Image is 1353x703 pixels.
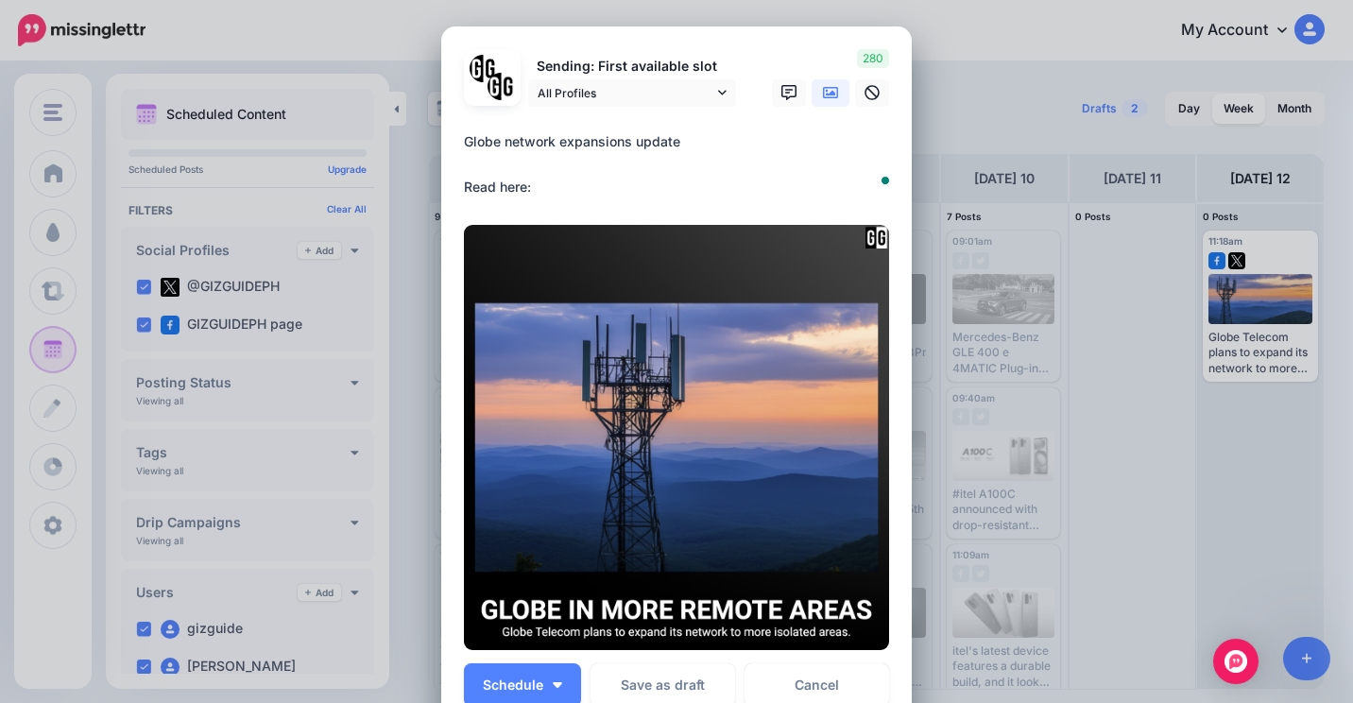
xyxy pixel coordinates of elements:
[464,130,899,198] div: Globe network expansions update Read here:
[470,55,497,82] img: 353459792_649996473822713_4483302954317148903_n-bsa138318.png
[538,83,713,103] span: All Profiles
[1213,639,1259,684] div: Open Intercom Messenger
[857,49,889,68] span: 280
[528,79,736,107] a: All Profiles
[464,225,889,650] img: DSO447RIE8A3YNV10ADQ8P9MM5SFIDO8.png
[528,56,736,77] p: Sending: First available slot
[483,678,543,692] span: Schedule
[553,682,562,688] img: arrow-down-white.png
[464,130,899,198] textarea: To enrich screen reader interactions, please activate Accessibility in Grammarly extension settings
[488,73,515,100] img: JT5sWCfR-79925.png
